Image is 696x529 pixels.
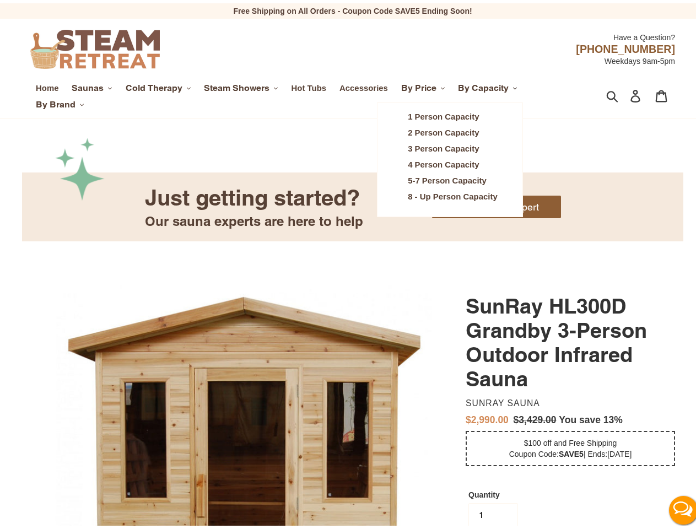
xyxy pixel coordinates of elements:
[204,79,269,90] span: Steam Showers
[198,77,284,93] button: Steam Showers
[30,78,64,92] a: Home
[400,122,506,138] a: 2 Person Capacity
[339,80,388,90] span: Accessories
[466,411,509,422] span: $2,990.00
[55,134,105,198] img: Frame_1.png
[408,109,479,118] span: 1 Person Capacity
[408,141,479,150] span: 3 Person Capacity
[605,53,675,62] span: Weekdays 9am-5pm
[559,411,622,422] span: You save 13%
[408,156,479,166] span: 4 Person Capacity
[452,77,523,93] button: By Capacity
[458,79,509,90] span: By Capacity
[286,78,332,92] a: Hot Tubs
[396,77,451,93] button: By Price
[145,209,363,228] div: Our sauna experts are here to help
[400,186,506,202] a: 8 - Up Person Capacity
[400,138,506,154] a: 3 Person Capacity
[145,180,363,209] div: Just getting started?
[126,79,182,90] span: Cold Therapy
[559,446,584,455] b: SAVE5
[334,78,393,92] a: Accessories
[30,26,160,66] img: Steam Retreat
[30,93,90,110] button: By Brand
[466,395,671,406] dd: Sunray Sauna
[408,172,487,182] span: 5-7 Person Capacity
[408,125,479,134] span: 2 Person Capacity
[509,435,632,455] span: $100 off and Free Shipping Coupon Code: | Ends:
[576,40,675,52] span: [PHONE_NUMBER]
[36,80,58,90] span: Home
[468,486,518,497] label: Quantity
[607,446,632,455] span: [DATE]
[292,80,327,90] span: Hot Tubs
[400,106,506,122] a: 1 Person Capacity
[72,79,104,90] span: Saunas
[66,77,118,93] button: Saunas
[408,188,498,198] span: 8 - Up Person Capacity
[36,96,75,107] span: By Brand
[400,154,506,170] a: 4 Person Capacity
[401,79,436,90] span: By Price
[514,411,557,422] s: $3,429.00
[400,170,506,186] a: 5-7 Person Capacity
[120,77,197,93] button: Cold Therapy
[245,23,675,40] div: Have a Question?
[466,290,675,387] h1: SunRay HL300D Grandby 3-Person Outdoor Infrared Sauna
